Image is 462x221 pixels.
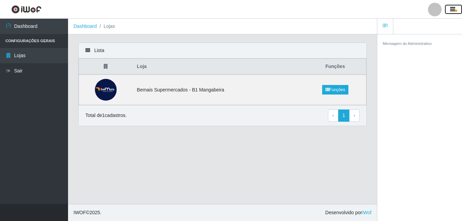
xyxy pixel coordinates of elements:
[332,113,334,118] span: ‹
[325,209,372,216] span: Desenvolvido por
[73,23,97,29] a: Dashboard
[349,109,360,122] a: Next
[79,43,366,58] div: Lista
[85,112,127,119] p: Total de 1 cadastros.
[95,79,117,101] img: Bemais Supermercados - B1 Mangabeira
[73,210,86,215] span: IWOF
[97,23,115,30] li: Lojas
[133,74,304,105] td: Bemais Supermercados - B1 Mangabeira
[73,209,101,216] span: © 2025 .
[328,109,339,122] a: Previous
[322,85,348,95] a: Funções
[338,109,350,122] a: 1
[362,210,372,215] a: iWof
[133,59,304,75] th: Loja
[68,19,377,34] nav: breadcrumb
[304,59,366,75] th: Funções
[353,113,355,118] span: ›
[11,5,42,14] img: CoreUI Logo
[383,41,432,46] small: Mensagem do Administrativo
[328,109,360,122] nav: pagination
